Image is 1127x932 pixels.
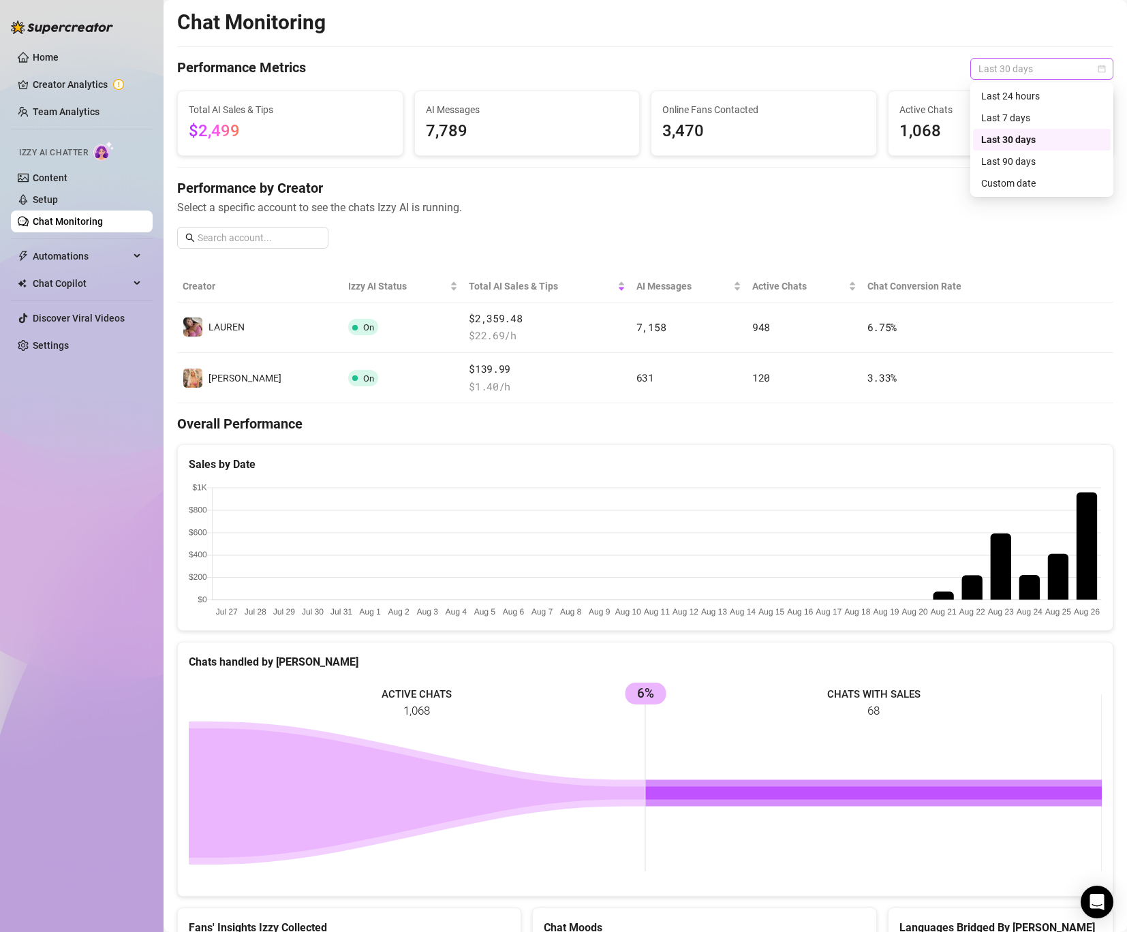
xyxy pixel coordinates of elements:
span: Chat Copilot [33,273,129,294]
div: Open Intercom Messenger [1081,886,1113,918]
span: Last 30 days [978,59,1105,79]
span: Total AI Sales & Tips [189,102,392,117]
h4: Performance Metrics [177,58,306,80]
h4: Overall Performance [177,414,1113,433]
img: Anthia [183,369,202,388]
a: Home [33,52,59,63]
div: Last 30 days [981,132,1102,147]
a: Settings [33,340,69,351]
span: Active Chats [752,279,846,294]
img: Chat Copilot [18,279,27,288]
a: Team Analytics [33,106,99,117]
span: Izzy AI Status [348,279,448,294]
th: Creator [177,270,343,302]
span: $2,359.48 [469,311,626,327]
a: Setup [33,194,58,205]
span: 7,789 [426,119,629,144]
img: logo-BBDzfeDw.svg [11,20,113,34]
a: Discover Viral Videos [33,313,125,324]
span: ️‍LAUREN [209,322,245,332]
a: Content [33,172,67,183]
th: Chat Conversion Rate [862,270,1020,302]
span: Select a specific account to see the chats Izzy AI is running. [177,199,1113,216]
span: On [363,322,374,332]
div: Sales by Date [189,456,1102,473]
span: 3.33 % [867,371,897,384]
span: 1,068 [899,119,1102,144]
h4: Performance by Creator [177,178,1113,198]
input: Search account... [198,230,320,245]
span: AI Messages [426,102,629,117]
div: Last 24 hours [981,89,1102,104]
a: Chat Monitoring [33,216,103,227]
span: 3,470 [662,119,865,144]
span: 7,158 [636,320,666,334]
th: AI Messages [631,270,747,302]
span: thunderbolt [18,251,29,262]
div: Chats handled by [PERSON_NAME] [189,653,1102,670]
img: ️‍LAUREN [183,317,202,337]
span: 120 [752,371,770,384]
div: Last 30 days [973,129,1111,151]
span: $139.99 [469,361,626,377]
span: calendar [1098,65,1106,73]
span: Total AI Sales & Tips [469,279,615,294]
th: Active Chats [747,270,862,302]
img: AI Chatter [93,141,114,161]
th: Izzy AI Status [343,270,464,302]
th: Total AI Sales & Tips [463,270,631,302]
div: Last 24 hours [973,85,1111,107]
span: Automations [33,245,129,267]
span: On [363,373,374,384]
span: $2,499 [189,121,240,140]
span: [PERSON_NAME] [209,373,281,384]
div: Custom date [973,172,1111,194]
h2: Chat Monitoring [177,10,326,35]
div: Last 7 days [981,110,1102,125]
span: 6.75 % [867,320,897,334]
a: Creator Analytics exclamation-circle [33,74,142,95]
span: $ 1.40 /h [469,379,626,395]
span: $ 22.69 /h [469,328,626,344]
div: Last 90 days [973,151,1111,172]
span: AI Messages [636,279,730,294]
span: search [185,233,195,243]
div: Last 7 days [973,107,1111,129]
span: 948 [752,320,770,334]
span: Active Chats [899,102,1102,117]
span: Online Fans Contacted [662,102,865,117]
span: Izzy AI Chatter [19,146,88,159]
span: 631 [636,371,654,384]
div: Last 90 days [981,154,1102,169]
div: Custom date [981,176,1102,191]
